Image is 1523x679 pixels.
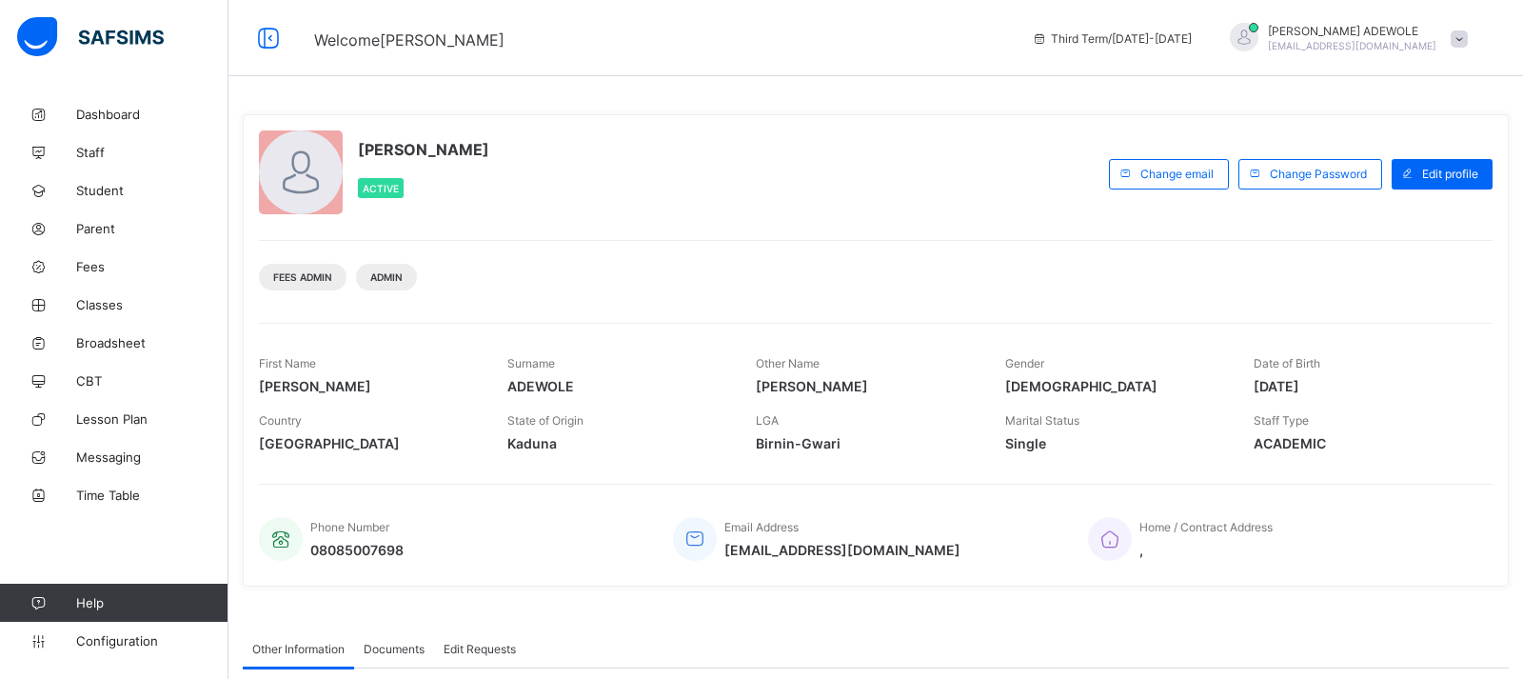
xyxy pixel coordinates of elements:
span: First Name [259,356,316,370]
span: Time Table [76,488,228,503]
span: ADEWOLE [507,378,727,394]
span: Other Name [756,356,820,370]
div: OLUBUNMIADEWOLE [1211,23,1477,54]
span: Other Information [252,642,345,656]
span: Home / Contract Address [1139,520,1273,534]
span: Staff Type [1254,413,1309,428]
span: Classes [76,297,228,312]
span: Student [76,183,228,198]
span: Date of Birth [1254,356,1320,370]
span: [GEOGRAPHIC_DATA] [259,435,479,451]
span: Admin [370,271,403,283]
span: Edit Requests [444,642,516,656]
span: Gender [1005,356,1044,370]
span: session/term information [1032,31,1192,46]
span: LGA [756,413,779,428]
span: State of Origin [507,413,583,428]
span: Fees [76,259,228,274]
span: Broadsheet [76,335,228,350]
span: [EMAIL_ADDRESS][DOMAIN_NAME] [724,542,960,558]
span: Staff [76,145,228,160]
span: , [1139,542,1273,558]
span: Fees Admin [273,271,332,283]
span: Messaging [76,449,228,465]
span: Marital Status [1005,413,1079,428]
span: [DEMOGRAPHIC_DATA] [1005,378,1225,394]
span: Change email [1140,167,1214,181]
span: Active [363,183,399,194]
span: Email Address [724,520,799,534]
span: [PERSON_NAME] ADEWOLE [1268,24,1436,38]
span: Lesson Plan [76,411,228,427]
span: Change Password [1270,167,1367,181]
span: CBT [76,373,228,389]
span: [PERSON_NAME] [756,378,976,394]
span: Dashboard [76,107,228,122]
span: Kaduna [507,435,727,451]
span: Configuration [76,633,227,649]
span: [DATE] [1254,378,1474,394]
span: Documents [364,642,425,656]
span: Phone Number [310,520,389,534]
span: Birnin-Gwari [756,435,976,451]
img: safsims [17,17,164,57]
span: Help [76,595,227,610]
span: Welcome [PERSON_NAME] [314,30,504,50]
span: Single [1005,435,1225,451]
span: [PERSON_NAME] [358,140,489,159]
span: ACADEMIC [1254,435,1474,451]
span: 08085007698 [310,542,404,558]
span: Country [259,413,302,428]
span: [PERSON_NAME] [259,378,479,394]
span: Parent [76,221,228,236]
span: [EMAIL_ADDRESS][DOMAIN_NAME] [1268,40,1436,51]
span: Surname [507,356,555,370]
span: Edit profile [1422,167,1478,181]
